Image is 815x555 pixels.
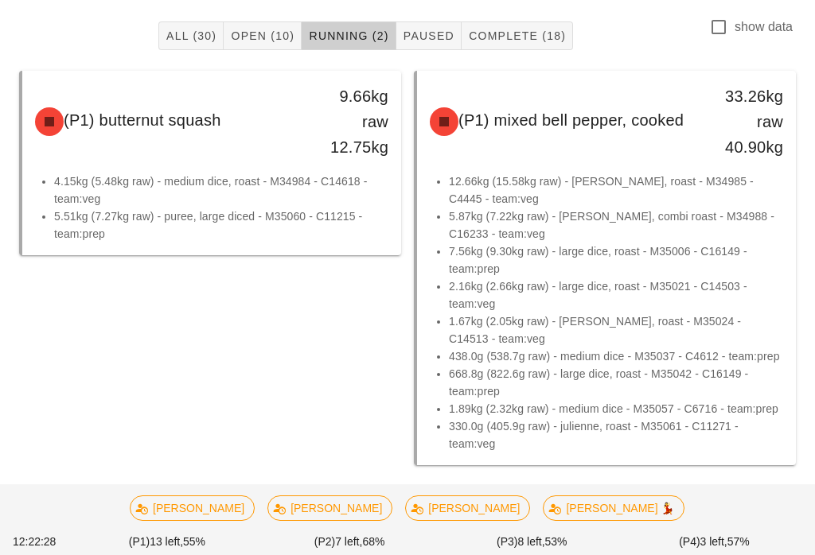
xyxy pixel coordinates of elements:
span: 3 left, [700,535,727,548]
li: 1.67kg (2.05kg raw) - [PERSON_NAME], roast - M35024 - C14513 - team:veg [449,312,783,347]
span: 13 left, [150,535,183,548]
button: Running (2) [302,21,396,50]
span: Complete (18) [468,29,566,42]
span: [PERSON_NAME] [416,496,521,520]
button: Complete (18) [462,21,573,50]
div: 33.26kg raw 40.90kg [709,83,783,160]
button: All (30) [158,21,224,50]
div: (P4) 57% [623,530,805,553]
span: [PERSON_NAME] 💃 [554,496,675,520]
div: (P1) 55% [76,530,258,553]
span: (P1) butternut squash [64,111,221,129]
span: (P1) mixed bell pepper, cooked [458,111,684,129]
div: (P2) 68% [259,530,441,553]
span: 8 left, [517,535,544,548]
li: 2.16kg (2.66kg raw) - large dice, roast - M35021 - C14503 - team:veg [449,277,783,312]
li: 12.66kg (15.58kg raw) - [PERSON_NAME], roast - M34985 - C4445 - team:veg [449,173,783,208]
li: 7.56kg (9.30kg raw) - large dice, roast - M35006 - C16149 - team:prep [449,243,783,277]
button: Paused [396,21,462,50]
span: All (30) [166,29,216,42]
li: 1.89kg (2.32kg raw) - medium dice - M35057 - C6716 - team:prep [449,400,783,417]
div: (P3) 53% [441,530,623,553]
span: Running (2) [308,29,388,42]
span: [PERSON_NAME] [278,496,382,520]
label: show data [735,19,793,35]
li: 5.87kg (7.22kg raw) - [PERSON_NAME], combi roast - M34988 - C16233 - team:veg [449,208,783,243]
span: 7 left, [335,535,362,548]
li: 438.0g (538.7g raw) - medium dice - M35037 - C4612 - team:prep [449,347,783,365]
li: 5.51kg (7.27kg raw) - puree, large diced - M35060 - C11215 - team:prep [54,208,388,243]
span: [PERSON_NAME] [140,496,244,520]
span: Paused [403,29,454,42]
div: 12:22:28 [10,530,76,553]
li: 4.15kg (5.48kg raw) - medium dice, roast - M34984 - C14618 - team:veg [54,173,388,208]
span: Open (10) [230,29,294,42]
div: 9.66kg raw 12.75kg [314,83,388,160]
li: 668.8g (822.6g raw) - large dice, roast - M35042 - C16149 - team:prep [449,365,783,400]
li: 330.0g (405.9g raw) - julienne, roast - M35061 - C11271 - team:veg [449,417,783,452]
button: Open (10) [224,21,302,50]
